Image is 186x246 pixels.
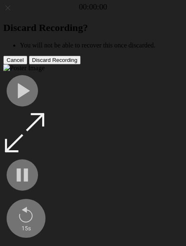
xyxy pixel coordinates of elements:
button: Discard Recording [29,56,81,64]
h2: Discard Recording? [3,22,183,33]
a: 00:00:00 [79,2,107,12]
img: Poster Image [3,64,45,72]
li: You will not be able to recover this once discarded. [20,42,183,49]
button: Cancel [3,56,27,64]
